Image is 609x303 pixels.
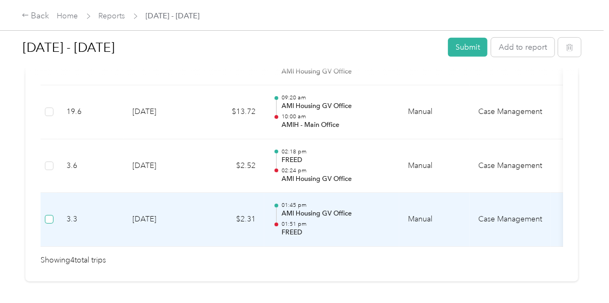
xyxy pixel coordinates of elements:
td: 19.6 [58,85,124,139]
button: Add to report [491,38,554,57]
td: Case Management [470,85,551,139]
p: 01:51 pm [282,220,391,228]
button: Submit [448,38,487,57]
a: Home [57,11,78,21]
span: Showing 4 total trips [41,254,106,266]
p: AMI Housing GV Office [282,209,391,219]
p: 02:18 pm [282,148,391,156]
td: [DATE] [124,193,199,247]
td: [DATE] [124,139,199,193]
p: FREED [282,156,391,165]
td: Manual [399,85,470,139]
p: AMI Housing GV Office [282,102,391,111]
p: 09:20 am [282,94,391,102]
p: 10:00 am [282,113,391,120]
td: Case Management [470,139,551,193]
p: AMIH - Main Office [282,120,391,130]
td: 3.6 [58,139,124,193]
p: 01:45 pm [282,201,391,209]
div: Back [22,10,50,23]
td: $2.31 [199,193,264,247]
td: $13.72 [199,85,264,139]
p: AMI Housing GV Office [282,174,391,184]
td: 3.3 [58,193,124,247]
a: Reports [99,11,125,21]
span: [DATE] - [DATE] [146,10,200,22]
td: Case Management [470,193,551,247]
td: Manual [399,139,470,193]
td: [DATE] [124,85,199,139]
td: $2.52 [199,139,264,193]
iframe: Everlance-gr Chat Button Frame [548,243,609,303]
td: Manual [399,193,470,247]
p: FREED [282,228,391,238]
p: 02:24 pm [282,167,391,174]
h1: Sep 20 - Oct 3, 2025 [23,35,440,60]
